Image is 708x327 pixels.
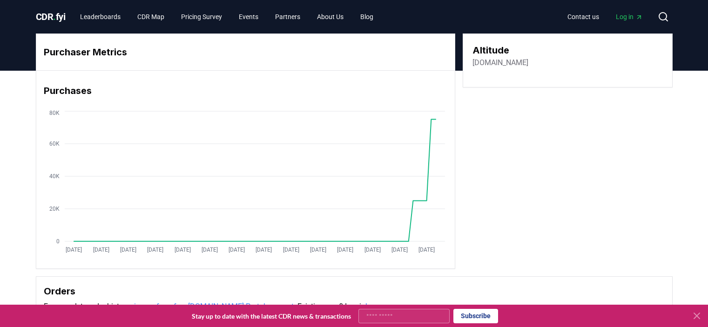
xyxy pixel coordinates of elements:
tspan: [DATE] [174,247,190,253]
tspan: 60K [49,140,59,147]
h3: Purchaser Metrics [44,45,447,59]
a: Blog [353,8,381,25]
a: sign up for a free [DOMAIN_NAME] Portal account [130,302,294,311]
tspan: 80K [49,110,59,116]
tspan: [DATE] [229,247,245,253]
a: CDR.fyi [36,10,66,23]
p: For complete order history, . Existing user? Log in . [44,301,665,312]
tspan: [DATE] [391,247,408,253]
a: About Us [310,8,351,25]
tspan: [DATE] [93,247,109,253]
a: here [365,302,379,311]
a: Pricing Survey [174,8,229,25]
a: [DOMAIN_NAME] [472,57,528,68]
h3: Purchases [44,84,447,98]
tspan: [DATE] [201,247,217,253]
tspan: [DATE] [337,247,353,253]
a: Events [231,8,266,25]
tspan: [DATE] [283,247,299,253]
span: . [53,11,56,22]
tspan: [DATE] [120,247,136,253]
tspan: [DATE] [418,247,435,253]
nav: Main [560,8,650,25]
a: CDR Map [130,8,172,25]
tspan: 0 [56,238,59,245]
h3: Altitude [472,43,528,57]
nav: Main [73,8,381,25]
a: Log in [608,8,650,25]
tspan: [DATE] [66,247,82,253]
tspan: [DATE] [310,247,326,253]
tspan: 20K [49,206,59,212]
tspan: [DATE] [147,247,163,253]
tspan: 40K [49,173,59,180]
h3: Orders [44,284,665,298]
a: Partners [268,8,308,25]
span: Log in [616,12,643,21]
span: CDR fyi [36,11,66,22]
tspan: [DATE] [256,247,272,253]
tspan: [DATE] [364,247,380,253]
a: Contact us [560,8,607,25]
a: Leaderboards [73,8,128,25]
